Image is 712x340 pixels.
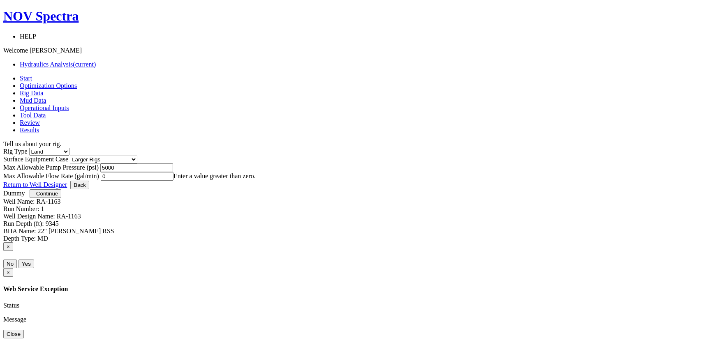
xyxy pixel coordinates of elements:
a: Dummy [3,190,25,197]
a: Hydraulics Analysis(current) [20,61,96,68]
label: Depth Type: [3,235,36,242]
label: Run Depth (ft): [3,220,44,227]
span: [PERSON_NAME] [30,47,82,54]
a: Tool Data [20,112,46,119]
label: RA-1163 [36,198,60,205]
a: Operational Inputs [20,104,69,111]
span: Continue [36,191,58,197]
a: Return to Well Designer [3,181,67,188]
label: Run Number: [3,205,39,212]
label: Status [3,302,19,309]
label: RA-1163 [57,213,81,220]
button: No [3,260,17,268]
a: NOV Spectra [3,9,709,24]
label: Well Name: [3,198,35,205]
button: Back [70,181,89,189]
span: Enter a value greater than zero. [173,172,256,179]
label: Message [3,316,26,323]
a: Rig Data [20,90,43,96]
button: Close [3,242,13,251]
span: Welcome [3,47,28,54]
label: MD [37,235,48,242]
label: Max Allowable Pump Pressure (psi) [3,164,99,171]
h4: Web Service Exception [3,285,709,293]
button: Yes [18,260,34,268]
a: Review [20,119,40,126]
button: Continue [30,189,61,198]
label: Rig Type [3,148,28,155]
a: Start [20,75,32,82]
button: Close [3,330,24,338]
span: Tell us about your rig. [3,140,62,147]
button: Close [3,268,13,277]
a: Mud Data [20,97,46,104]
span: HELP [20,33,36,40]
label: BHA Name: [3,227,36,234]
span: × [7,244,10,250]
label: Well Design Name: [3,213,55,220]
a: Optimization Options [20,82,77,89]
label: 1 [41,205,44,212]
label: 22" [PERSON_NAME] RSS [38,227,114,234]
span: × [7,269,10,276]
label: Max Allowable Flow Rate (gal/min) [3,172,99,179]
span: (current) [73,61,96,68]
a: Results [20,126,39,133]
label: Surface Equipment Case [3,156,68,163]
label: 9345 [46,220,59,227]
